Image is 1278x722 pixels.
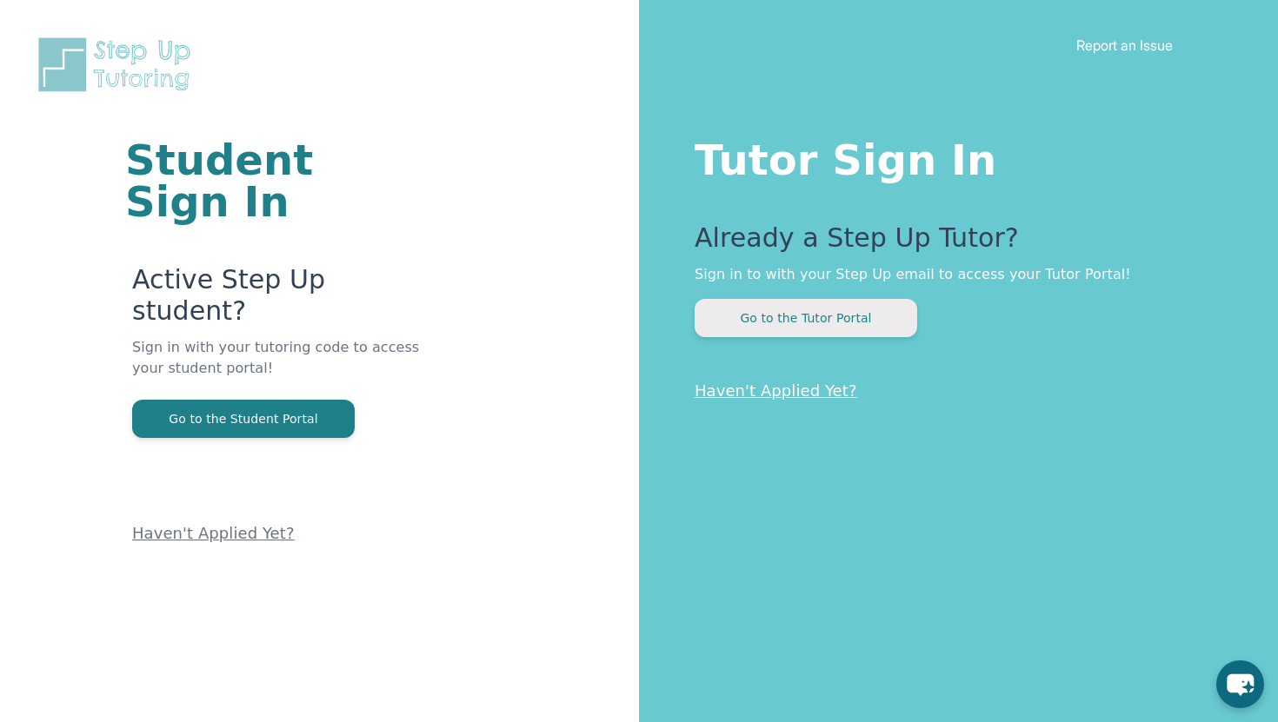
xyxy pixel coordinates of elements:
p: Sign in with your tutoring code to access your student portal! [132,337,430,400]
p: Sign in to with your Step Up email to access your Tutor Portal! [695,264,1208,285]
h1: Student Sign In [125,139,430,222]
button: Go to the Student Portal [132,400,355,438]
button: Go to the Tutor Portal [695,299,917,337]
p: Active Step Up student? [132,264,430,337]
img: Step Up Tutoring horizontal logo [35,35,202,95]
a: Report an Issue [1076,36,1173,54]
a: Haven't Applied Yet? [695,381,857,400]
p: Already a Step Up Tutor? [695,222,1208,264]
a: Go to the Tutor Portal [695,309,917,326]
h1: Tutor Sign In [695,132,1208,181]
button: chat-button [1216,660,1264,708]
a: Go to the Student Portal [132,410,355,427]
a: Haven't Applied Yet? [132,524,295,542]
